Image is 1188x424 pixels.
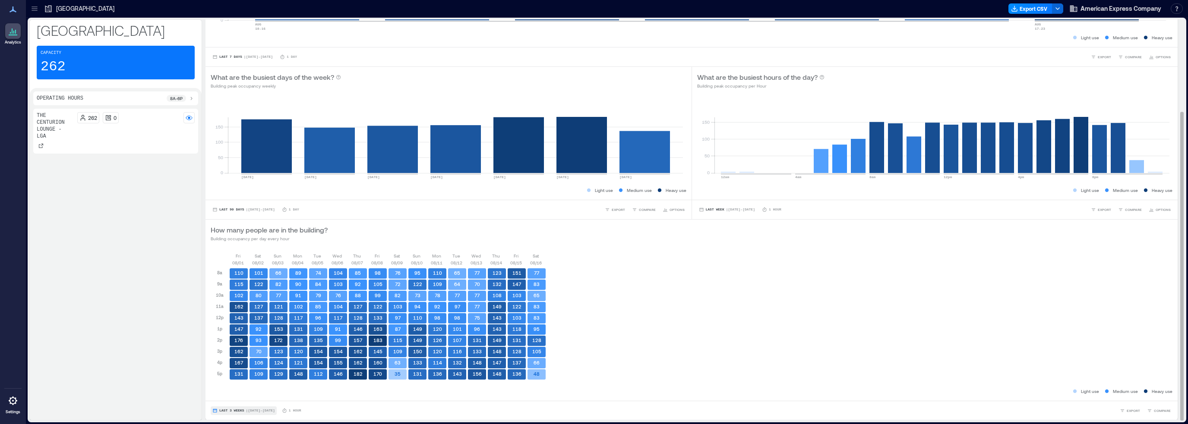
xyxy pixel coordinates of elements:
text: 99 [335,337,341,343]
p: How many people are in the building? [211,225,328,235]
text: 131 [473,337,482,343]
span: EXPORT [1098,207,1111,212]
button: COMPARE [1116,205,1144,214]
text: 85 [315,304,321,309]
text: 63 [395,360,401,365]
text: 109 [314,326,323,332]
text: 104 [334,270,343,276]
p: Heavy use [666,187,686,194]
text: 155 [334,360,343,365]
p: 08/09 [391,259,403,266]
text: 128 [354,315,363,320]
text: 108 [493,292,502,298]
text: 77 [534,270,540,276]
text: 117 [294,315,303,320]
p: Sun [413,252,420,259]
text: [DATE] [430,175,443,179]
span: COMPARE [1154,408,1171,413]
text: 83 [534,315,540,320]
tspan: 50 [218,155,223,160]
p: Medium use [627,187,652,194]
button: Last 7 Days |[DATE]-[DATE] [211,53,275,61]
text: 176 [234,337,243,343]
text: 120 [433,349,442,354]
span: OPTIONS [1156,207,1171,212]
text: [DATE] [556,175,569,179]
text: 122 [512,304,521,309]
text: 102 [234,292,243,298]
text: 133 [473,349,482,354]
p: 08/01 [232,259,244,266]
text: 127 [254,304,263,309]
text: 105 [373,281,382,287]
text: 10-16 [255,27,265,31]
text: 123 [493,270,502,276]
text: 17-23 [1035,27,1045,31]
text: 101 [254,270,263,276]
p: 08/16 [530,259,542,266]
text: 136 [512,371,521,377]
text: 8pm [1092,175,1099,179]
text: 48 [534,371,540,377]
text: 74 [316,270,321,276]
text: 162 [354,349,363,354]
a: Settings [3,390,23,417]
text: 95 [414,270,420,276]
text: 115 [393,337,402,343]
text: 114 [433,360,442,365]
text: 105 [532,349,541,354]
p: 9a [217,280,222,287]
p: The Centurion Lounge - LGA [37,112,74,140]
text: 101 [453,326,462,332]
text: 107 [453,337,462,343]
span: COMPARE [639,207,656,212]
button: OPTIONS [661,205,686,214]
p: Analytics [5,40,21,45]
text: 95 [534,326,540,332]
text: 8am [869,175,876,179]
text: 117 [334,315,343,320]
p: Settings [6,409,20,415]
text: [DATE] [493,175,506,179]
text: 92 [256,326,262,332]
text: 92 [434,304,440,309]
p: 08/15 [510,259,522,266]
button: Last 3 Weeks |[DATE]-[DATE] [211,406,277,415]
text: 64 [454,281,460,287]
p: Medium use [1113,34,1138,41]
text: 70 [474,281,480,287]
text: 12pm [944,175,952,179]
p: 08/08 [371,259,383,266]
p: 08/14 [490,259,502,266]
button: EXPORT [1089,205,1113,214]
text: 120 [294,349,303,354]
text: 4pm [1018,175,1024,179]
tspan: 100 [701,136,709,141]
p: 08/04 [292,259,303,266]
text: 76 [395,270,401,276]
text: 131 [413,371,422,377]
text: 137 [254,315,263,320]
text: 127 [354,304,363,309]
p: 10a [216,292,224,298]
text: 147 [512,281,521,287]
text: 98 [375,270,381,276]
text: 76 [335,292,341,298]
span: EXPORT [1127,408,1140,413]
text: 131 [512,337,521,343]
text: 149 [493,304,502,309]
p: 08/02 [252,259,264,266]
tspan: 0 [221,170,223,175]
text: 122 [373,304,382,309]
button: Last Week |[DATE]-[DATE] [697,205,757,214]
p: 1p [217,325,222,332]
p: Building peak occupancy per Hour [697,82,825,89]
text: 79 [316,292,321,298]
text: 99 [375,292,381,298]
text: 154 [334,349,343,354]
text: 77 [455,292,460,298]
text: 149 [413,337,422,343]
p: 4p [217,359,222,366]
text: 73 [415,292,420,298]
text: 94 [414,304,420,309]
